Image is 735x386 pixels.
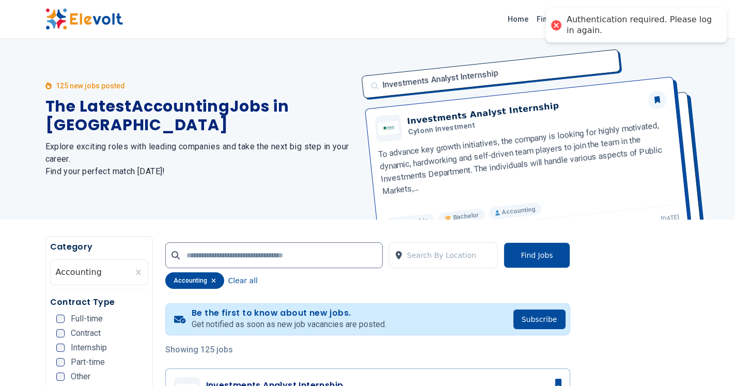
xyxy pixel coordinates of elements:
[56,358,65,366] input: Part-time
[192,318,386,331] p: Get notified as soon as new job vacancies are posted.
[71,373,90,381] span: Other
[50,241,148,253] h5: Category
[567,14,716,36] div: Authentication required. Please log in again.
[56,329,65,337] input: Contract
[56,315,65,323] input: Full-time
[504,242,570,268] button: Find Jobs
[504,11,533,27] a: Home
[228,272,258,289] button: Clear all
[45,97,355,134] h1: The Latest Accounting Jobs in [GEOGRAPHIC_DATA]
[45,141,355,178] h2: Explore exciting roles with leading companies and take the next big step in your career. Find you...
[513,310,566,329] button: Subscribe
[533,11,575,27] a: Find Jobs
[71,358,105,366] span: Part-time
[71,344,107,352] span: Internship
[56,81,125,91] p: 125 new jobs posted
[45,8,123,30] img: Elevolt
[71,315,103,323] span: Full-time
[50,296,148,308] h5: Contract Type
[56,373,65,381] input: Other
[165,272,224,289] div: accounting
[165,344,570,356] p: Showing 125 jobs
[71,329,101,337] span: Contract
[56,344,65,352] input: Internship
[192,308,386,318] h4: Be the first to know about new jobs.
